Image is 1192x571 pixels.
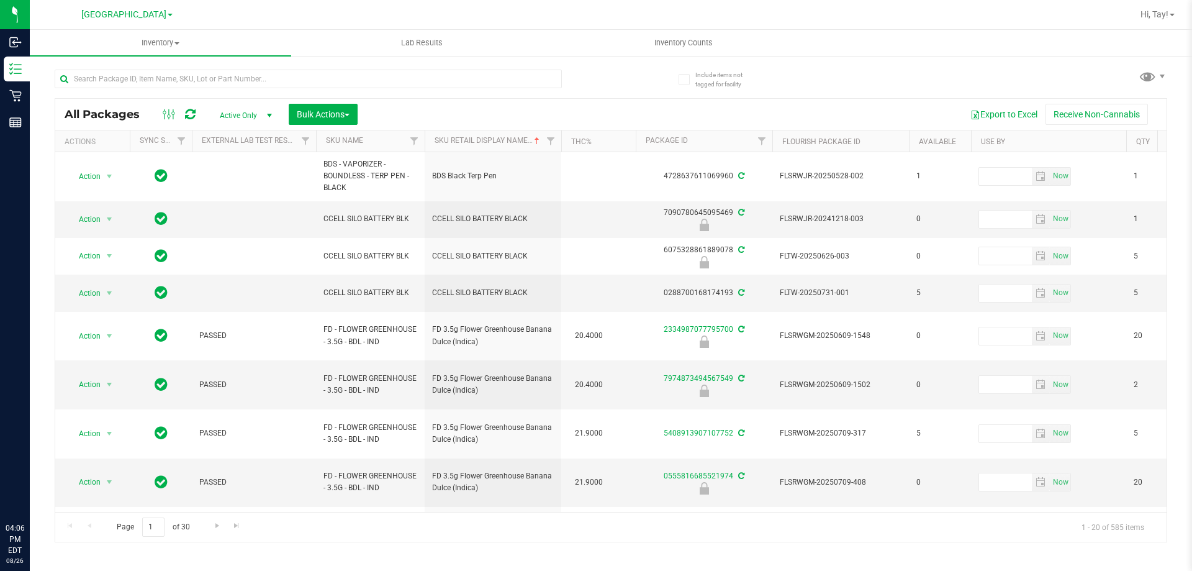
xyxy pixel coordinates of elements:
span: FD 3.5g Flower Greenhouse Banana Dulce (Indica) [432,324,554,347]
span: In Sync [155,167,168,185]
span: select [1050,425,1070,442]
a: Filter [752,130,772,152]
span: In Sync [155,327,168,344]
inline-svg: Inbound [9,36,22,48]
span: select [1032,376,1050,393]
span: Set Current date [1050,167,1071,185]
button: Export to Excel [962,104,1045,125]
span: Action [68,247,101,265]
span: Set Current date [1050,210,1071,228]
span: 1 [916,170,964,182]
a: Inventory [30,30,291,56]
span: FD - FLOWER GREENHOUSE - 3.5G - BDL - IND [323,470,417,494]
a: Available [919,137,956,146]
span: select [1050,168,1070,185]
a: Filter [404,130,425,152]
p: 04:06 PM EDT [6,523,24,556]
a: Flourish Package ID [782,137,860,146]
span: Set Current date [1050,424,1071,442]
span: FD 3.5g Flower Greenhouse Banana Dulce (Indica) [432,373,554,396]
span: Action [68,168,101,185]
a: Filter [541,130,561,152]
span: Lab Results [384,37,459,48]
span: FLTW-20250626-003 [780,250,901,262]
span: select [102,327,117,345]
span: FLSRWGM-20250609-1548 [780,330,901,342]
span: Set Current date [1050,284,1071,302]
span: select [1032,425,1050,442]
span: Sync from Compliance System [736,288,744,297]
span: Set Current date [1050,247,1071,265]
span: FLSRWJR-20241218-003 [780,213,901,225]
span: select [1032,327,1050,345]
span: select [102,247,117,265]
span: In Sync [155,247,168,265]
span: 0 [916,330,964,342]
a: 5408913907107752 [664,429,733,437]
span: FD - FLOWER GREENHOUSE - 3.5G - BDL - IND [323,373,417,396]
span: select [1032,168,1050,185]
span: 0 [916,477,964,488]
span: In Sync [155,210,168,227]
span: CCELL SILO BATTERY BLACK [432,213,554,225]
span: FD 3.5g Flower Greenhouse Banana Dulce (Indica) [432,470,554,494]
div: 4728637611069960 [634,170,774,182]
span: Set Current date [1050,327,1071,345]
span: Hi, Tay! [1140,9,1168,19]
span: select [1050,247,1070,265]
span: FD - FLOWER GREENHOUSE - 3.5G - BDL - IND [323,422,417,445]
span: select [1050,473,1070,491]
a: Filter [171,130,192,152]
span: Set Current date [1050,376,1071,394]
span: FLSRWJR-20250528-002 [780,170,901,182]
span: select [102,473,117,491]
span: FD 3.5g Flower Greenhouse Banana Dulce (Indica) [432,422,554,445]
a: 0555816685521974 [664,472,733,480]
span: In Sync [155,376,168,393]
a: Go to the next page [208,518,226,534]
span: 5 [1134,250,1181,262]
a: Inventory Counts [553,30,814,56]
span: select [102,285,117,302]
inline-svg: Inventory [9,63,22,75]
span: 5 [1134,287,1181,299]
span: Sync from Compliance System [736,472,744,480]
div: Actions [65,137,125,146]
span: select [1032,247,1050,265]
span: Inventory [30,37,291,48]
span: Page of 30 [106,518,200,537]
span: 21.9000 [569,473,609,491]
span: Set Current date [1050,473,1071,491]
div: Newly Received [634,256,774,268]
input: 1 [142,518,165,537]
div: Administrative Hold [634,385,774,397]
span: 21.9000 [569,424,609,442]
a: Lab Results [291,30,553,56]
div: Administrative Hold [634,219,774,231]
a: Sync Status [140,136,187,145]
span: Sync from Compliance System [736,171,744,180]
span: select [1050,285,1070,302]
span: Action [68,425,101,442]
span: select [1032,285,1050,302]
span: All Packages [65,107,152,121]
inline-svg: Retail [9,89,22,102]
span: Bulk Actions [297,109,350,119]
span: 1 - 20 of 585 items [1072,518,1154,536]
span: FLSRWGM-20250709-317 [780,427,901,439]
button: Bulk Actions [289,104,358,125]
span: 20.4000 [569,376,609,394]
span: PASSED [199,477,309,488]
span: 0 [916,379,964,391]
span: Action [68,327,101,345]
p: 08/26 [6,556,24,565]
span: 5 [1134,427,1181,439]
span: 20.4000 [569,327,609,345]
span: PASSED [199,427,309,439]
div: 0288700168174193 [634,287,774,299]
span: Sync from Compliance System [736,245,744,254]
span: FLTW-20250731-001 [780,287,901,299]
a: Sku Retail Display Name [435,136,542,145]
span: 20 [1134,330,1181,342]
span: FD - FLOWER GREENHOUSE - 3.5G - BDL - IND [323,324,417,347]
